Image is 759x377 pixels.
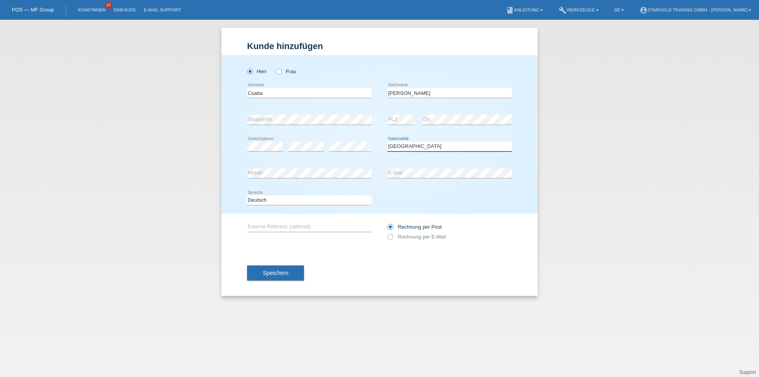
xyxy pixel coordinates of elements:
i: account_circle [640,6,648,14]
a: buildWerkzeuge ▾ [555,8,602,12]
input: Frau [276,68,281,74]
a: bookAnleitung ▾ [502,8,547,12]
a: Kund*innen [74,8,110,12]
input: Rechnung per E-Mail [387,234,393,244]
a: E-Mail Support [140,8,185,12]
h1: Kunde hinzufügen [247,41,512,51]
a: Einkäufe [110,8,140,12]
label: Rechnung per Post [387,224,442,230]
label: Frau [276,68,296,74]
input: Rechnung per Post [387,224,393,234]
button: Speichern [247,265,304,280]
span: Speichern [263,270,288,276]
a: POS — MF Group [12,7,54,13]
label: Rechnung per E-Mail [387,234,446,240]
a: Support [739,369,756,375]
i: book [506,6,514,14]
a: account_circleStargold Trading GmbH - [PERSON_NAME] ▾ [636,8,755,12]
label: Herr [247,68,267,74]
input: Herr [247,68,252,74]
a: DE ▾ [610,8,628,12]
i: build [559,6,566,14]
span: 10 [105,2,112,9]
